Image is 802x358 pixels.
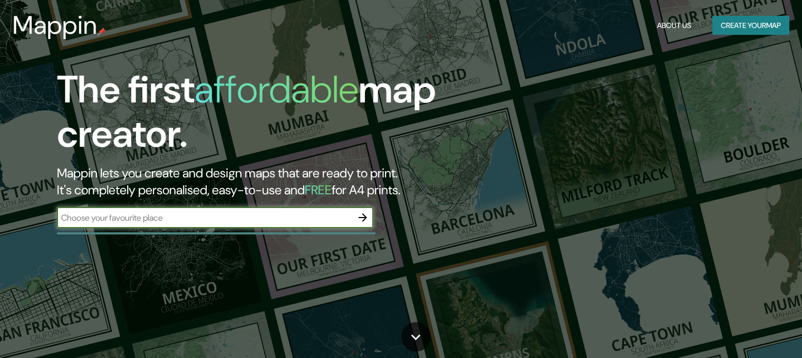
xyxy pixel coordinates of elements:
h5: FREE [305,182,332,198]
button: Create yourmap [712,16,789,35]
input: Choose your favourite place [57,212,352,224]
h1: affordable [195,65,359,114]
img: mappin-pin [98,27,106,36]
h3: Mappin [13,11,98,40]
h2: Mappin lets you create and design maps that are ready to print. It's completely personalised, eas... [57,165,458,199]
iframe: Help widget launcher [708,317,790,346]
h1: The first map creator. [57,68,458,165]
button: About Us [653,16,695,35]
